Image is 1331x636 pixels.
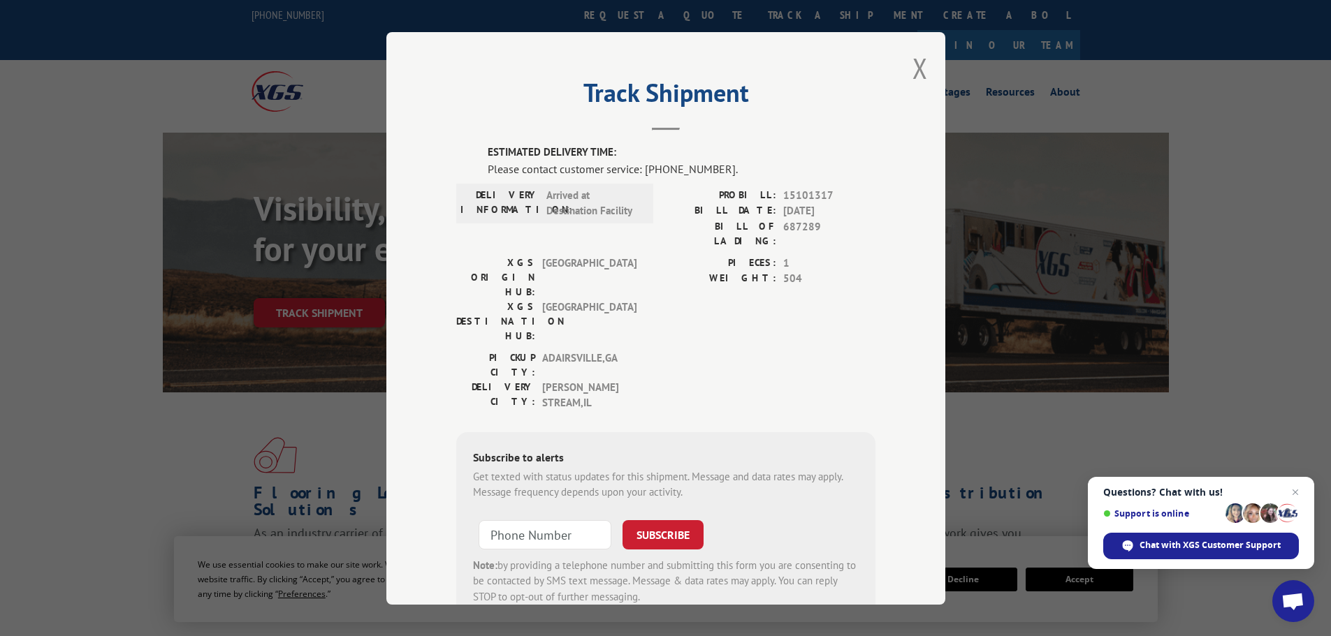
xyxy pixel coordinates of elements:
label: XGS DESTINATION HUB: [456,299,535,343]
label: BILL OF LADING: [666,219,776,248]
span: [DATE] [783,203,875,219]
span: Support is online [1103,508,1221,519]
span: Arrived at Destination Facility [546,187,641,219]
div: Open chat [1272,580,1314,622]
label: DELIVERY CITY: [456,379,535,411]
div: by providing a telephone number and submitting this form you are consenting to be contacted by SM... [473,557,859,605]
label: DELIVERY INFORMATION: [460,187,539,219]
button: SUBSCRIBE [623,519,704,549]
span: [GEOGRAPHIC_DATA] [542,299,637,343]
label: PROBILL: [666,187,776,203]
span: Questions? Chat with us! [1103,487,1299,498]
span: 504 [783,271,875,287]
label: BILL DATE: [666,203,776,219]
span: [PERSON_NAME] STREAM , IL [542,379,637,411]
div: Subscribe to alerts [473,448,859,468]
button: Close modal [912,50,928,87]
span: [GEOGRAPHIC_DATA] [542,255,637,299]
input: Phone Number [479,519,611,549]
label: WEIGHT: [666,271,776,287]
h2: Track Shipment [456,83,875,110]
label: PICKUP CITY: [456,350,535,379]
span: Chat with XGS Customer Support [1140,539,1281,552]
div: Please contact customer service: [PHONE_NUMBER]. [488,160,875,177]
span: ADAIRSVILLE , GA [542,350,637,379]
div: Chat with XGS Customer Support [1103,533,1299,559]
label: XGS ORIGIN HUB: [456,255,535,299]
span: Close chat [1287,484,1304,501]
span: 687289 [783,219,875,248]
strong: Note: [473,558,497,571]
div: Get texted with status updates for this shipment. Message and data rates may apply. Message frequ... [473,468,859,500]
span: 15101317 [783,187,875,203]
span: 1 [783,255,875,271]
label: ESTIMATED DELIVERY TIME: [488,145,875,161]
label: PIECES: [666,255,776,271]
